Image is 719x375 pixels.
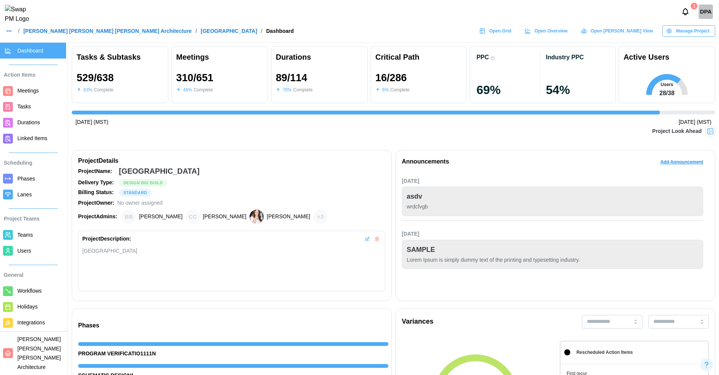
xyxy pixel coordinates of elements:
div: [PERSON_NAME] [139,213,182,221]
div: Complete [194,86,213,94]
img: Project Look Ahead Button [707,128,714,135]
div: Complete [390,86,410,94]
div: Dashboard [266,28,294,34]
div: [DATE] [402,230,704,238]
div: PPC [476,54,489,61]
div: 89 / 114 [276,72,307,83]
span: Durations [17,119,40,125]
div: 48 % [183,86,192,94]
div: DPA [699,5,713,19]
span: STANDARD [123,189,147,196]
div: [GEOGRAPHIC_DATA] [82,247,381,255]
div: 69 % [476,84,540,96]
button: Add Announcement [654,156,709,168]
span: Lanes [17,191,32,198]
div: [DATE] [402,177,704,185]
a: Open Grid [476,25,517,37]
div: Project Details [78,156,385,166]
span: Meetings [17,88,39,94]
span: Open [PERSON_NAME] View [591,26,653,36]
img: Heather Bemis [249,210,264,224]
span: [PERSON_NAME] [PERSON_NAME] [PERSON_NAME] Architecture [17,336,61,370]
div: / [196,28,197,34]
strong: Project Admins: [78,213,117,219]
div: asdv [407,191,422,202]
span: Phases [17,176,35,182]
span: Add Announcement [660,157,703,167]
span: Tasks [17,103,31,110]
div: Variances [402,316,434,327]
div: Lorem Ipsum is simply dummy text of the printing and typesetting industry. [407,256,699,264]
span: Open Grid [489,26,511,36]
span: Workflows [17,288,42,294]
span: Teams [17,232,33,238]
div: Meetings [176,51,263,63]
span: Manage Project [676,26,710,36]
div: 78 % [283,86,292,94]
span: Open Overview [534,26,567,36]
div: Complete [293,86,313,94]
div: [DATE] (MST) [75,118,108,127]
span: Integrations [17,319,45,326]
div: Chris Cosenza [186,210,200,224]
span: Linked Items [17,135,47,141]
div: Durations [276,51,363,63]
div: 54 % [546,84,609,96]
div: 83 % [83,86,92,94]
div: 529 / 638 [77,72,114,83]
div: Industry PPC [546,54,584,61]
div: Active Users [624,51,669,63]
div: Project Look Ahead [652,127,702,136]
img: Swap PM Logo [5,5,35,24]
div: [DATE] (MST) [679,118,711,127]
div: No owner assigned [117,199,163,207]
div: PROGRAM VERIFICATIO1111N [78,350,388,358]
div: + 3 [313,210,328,224]
div: Project Name: [78,167,116,176]
button: Notifications [679,5,692,18]
span: Design Bid Build [123,179,163,186]
div: Billing Status: [78,188,116,197]
span: Dashboard [17,48,43,54]
strong: Project Owner: [78,200,114,206]
div: SAMPLE [407,245,435,255]
button: Manage Project [662,25,715,37]
div: [GEOGRAPHIC_DATA] [119,165,200,177]
a: [GEOGRAPHIC_DATA] [201,28,257,34]
div: / [261,28,262,34]
div: Delivery Type: [78,179,116,187]
a: Open Overview [521,25,573,37]
span: Holidays [17,304,38,310]
div: wrdcfvgb [407,203,699,211]
div: 310 / 651 [176,72,213,83]
a: Daud Platform admin [699,5,713,19]
a: Open [PERSON_NAME] View [577,25,659,37]
div: Critical Path [376,51,462,63]
div: / [18,28,20,34]
div: 1 [691,3,697,9]
div: Complete [94,86,113,94]
div: 16 / 286 [376,72,407,83]
span: Users [17,248,31,254]
div: Phases [78,321,388,330]
div: Brian Baldwin [122,210,136,224]
a: [PERSON_NAME] [PERSON_NAME] [PERSON_NAME] Architecture [23,28,192,34]
div: 6 % [382,86,389,94]
div: Tasks & Subtasks [77,51,163,63]
div: Announcements [402,157,449,167]
div: [PERSON_NAME] [267,213,310,221]
div: [PERSON_NAME] [203,213,246,221]
div: Project Description: [82,235,131,243]
div: Rescheduled Action Items [576,349,633,356]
